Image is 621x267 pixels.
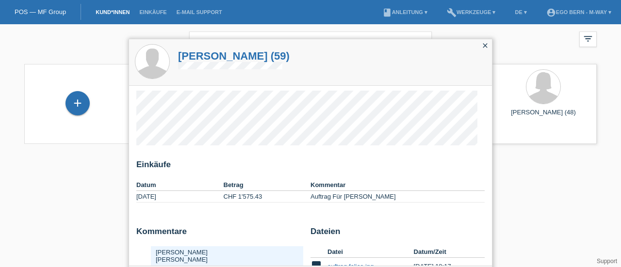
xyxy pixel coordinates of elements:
[172,9,227,15] a: E-Mail Support
[583,33,593,44] i: filter_list
[224,191,311,203] td: CHF 1'575.43
[224,179,311,191] th: Betrag
[189,31,432,54] input: Suche...
[481,42,489,49] i: close
[156,249,298,263] div: [PERSON_NAME] [PERSON_NAME]
[136,191,224,203] td: [DATE]
[382,8,392,17] i: book
[327,246,414,258] th: Datei
[136,160,485,174] h2: Einkäufe
[310,227,485,241] h2: Dateien
[15,8,66,16] a: POS — MF Group
[377,9,432,15] a: bookAnleitung ▾
[498,109,589,124] div: [PERSON_NAME] (48)
[447,8,457,17] i: build
[414,246,471,258] th: Datum/Zeit
[310,179,485,191] th: Kommentar
[597,258,617,265] a: Support
[134,9,171,15] a: Einkäufe
[136,179,224,191] th: Datum
[91,9,134,15] a: Kund*innen
[310,191,485,203] td: Auftrag Für [PERSON_NAME]
[546,8,556,17] i: account_circle
[442,9,501,15] a: buildWerkzeuge ▾
[510,9,531,15] a: DE ▾
[136,227,303,241] h2: Kommentare
[66,95,89,111] div: Kund*in hinzufügen
[178,50,290,62] a: [PERSON_NAME] (59)
[541,9,616,15] a: account_circleEGO Bern - m-way ▾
